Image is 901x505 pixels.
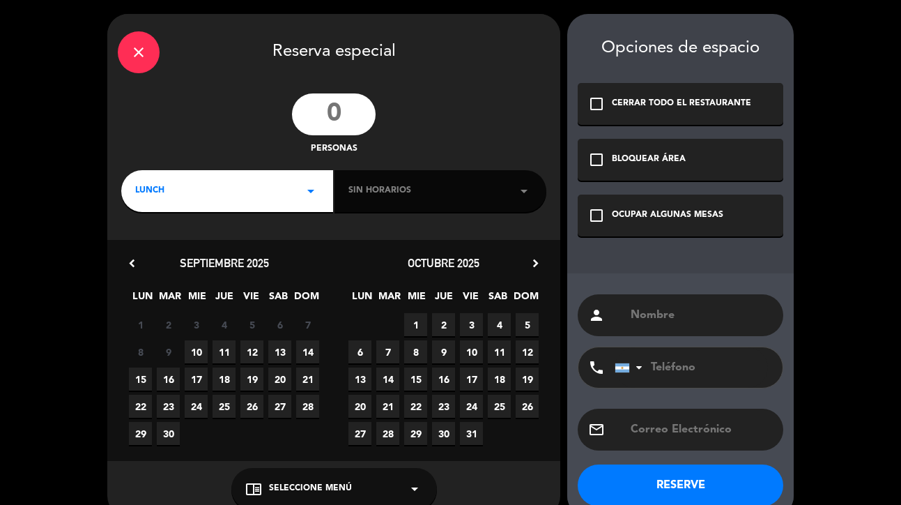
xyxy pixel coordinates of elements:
[588,96,605,112] i: check_box_outline_blank
[488,368,511,391] span: 18
[130,44,147,61] i: close
[432,288,455,311] span: JUE
[180,256,269,270] span: septiembre 2025
[514,288,537,311] span: DOM
[615,347,768,388] input: Teléfono
[348,395,371,418] span: 20
[404,313,427,336] span: 1
[125,256,139,271] i: chevron_left
[376,368,399,391] span: 14
[213,288,236,311] span: JUE
[516,313,539,336] span: 5
[404,422,427,445] span: 29
[185,340,208,363] span: 10
[460,313,483,336] span: 3
[488,340,511,363] span: 11
[588,359,605,376] i: phone
[348,340,371,363] span: 6
[432,422,455,445] span: 30
[460,340,483,363] span: 10
[615,348,647,387] div: Argentina: +54
[185,395,208,418] span: 24
[296,395,319,418] span: 28
[129,368,152,391] span: 15
[432,340,455,363] span: 9
[588,421,605,438] i: email
[268,340,291,363] span: 13
[516,395,539,418] span: 26
[378,288,401,311] span: MAR
[129,313,152,336] span: 1
[157,395,180,418] span: 23
[268,313,291,336] span: 6
[269,482,352,496] span: Seleccione Menú
[432,395,455,418] span: 23
[588,151,605,168] i: check_box_outline_blank
[213,395,236,418] span: 25
[296,340,319,363] span: 14
[185,368,208,391] span: 17
[292,93,376,135] input: 0
[486,288,509,311] span: SAB
[240,313,263,336] span: 5
[135,184,164,198] span: LUNCH
[348,368,371,391] span: 13
[240,288,263,311] span: VIE
[405,288,428,311] span: MIE
[460,368,483,391] span: 17
[516,183,532,199] i: arrow_drop_down
[460,395,483,418] span: 24
[129,422,152,445] span: 29
[302,183,319,199] i: arrow_drop_down
[240,395,263,418] span: 26
[404,340,427,363] span: 8
[376,395,399,418] span: 21
[612,153,686,167] div: BLOQUEAR ÁREA
[268,368,291,391] span: 20
[245,481,262,497] i: chrome_reader_mode
[294,288,317,311] span: DOM
[157,422,180,445] span: 30
[107,14,560,86] div: Reserva especial
[157,340,180,363] span: 9
[185,313,208,336] span: 3
[516,368,539,391] span: 19
[267,288,290,311] span: SAB
[404,368,427,391] span: 15
[296,368,319,391] span: 21
[348,422,371,445] span: 27
[213,340,236,363] span: 11
[612,97,751,111] div: CERRAR TODO EL RESTAURANTE
[460,422,483,445] span: 31
[157,368,180,391] span: 16
[158,288,181,311] span: MAR
[296,313,319,336] span: 7
[578,38,783,59] div: Opciones de espacio
[185,288,208,311] span: MIE
[432,313,455,336] span: 2
[240,368,263,391] span: 19
[131,288,154,311] span: LUN
[588,307,605,324] i: person
[348,184,411,198] span: Sin horarios
[129,395,152,418] span: 22
[488,395,511,418] span: 25
[311,142,357,156] span: personas
[376,340,399,363] span: 7
[240,340,263,363] span: 12
[213,368,236,391] span: 18
[213,313,236,336] span: 4
[516,340,539,363] span: 12
[612,209,723,223] div: OCUPAR ALGUNAS MESAS
[268,395,291,418] span: 27
[588,207,605,224] i: check_box_outline_blank
[406,481,423,497] i: arrow_drop_down
[129,340,152,363] span: 8
[488,313,511,336] span: 4
[528,256,543,271] i: chevron_right
[404,395,427,418] span: 22
[432,368,455,391] span: 16
[459,288,482,311] span: VIE
[629,306,773,325] input: Nombre
[351,288,374,311] span: LUN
